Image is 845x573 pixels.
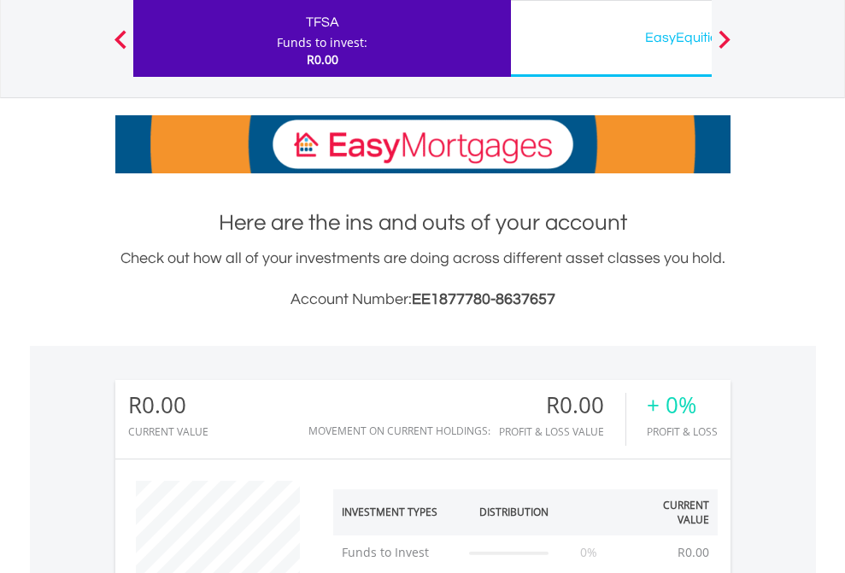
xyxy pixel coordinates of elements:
[128,426,208,437] div: CURRENT VALUE
[115,288,731,312] h3: Account Number:
[115,208,731,238] h1: Here are the ins and outs of your account
[669,535,718,570] td: R0.00
[647,393,718,418] div: + 0%
[277,34,367,51] div: Funds to invest:
[557,535,621,570] td: 0%
[103,38,138,56] button: Previous
[479,505,549,519] div: Distribution
[647,426,718,437] div: Profit & Loss
[115,247,731,312] div: Check out how all of your investments are doing across different asset classes you hold.
[412,291,555,307] span: EE1877780-8637657
[333,535,461,570] td: Funds to Invest
[308,425,490,436] div: Movement on Current Holdings:
[115,115,731,173] img: EasyMortage Promotion Banner
[707,38,742,56] button: Next
[333,489,461,535] th: Investment Types
[499,426,625,437] div: Profit & Loss Value
[621,489,718,535] th: Current Value
[499,393,625,418] div: R0.00
[144,10,501,34] div: TFSA
[307,51,338,67] span: R0.00
[128,393,208,418] div: R0.00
